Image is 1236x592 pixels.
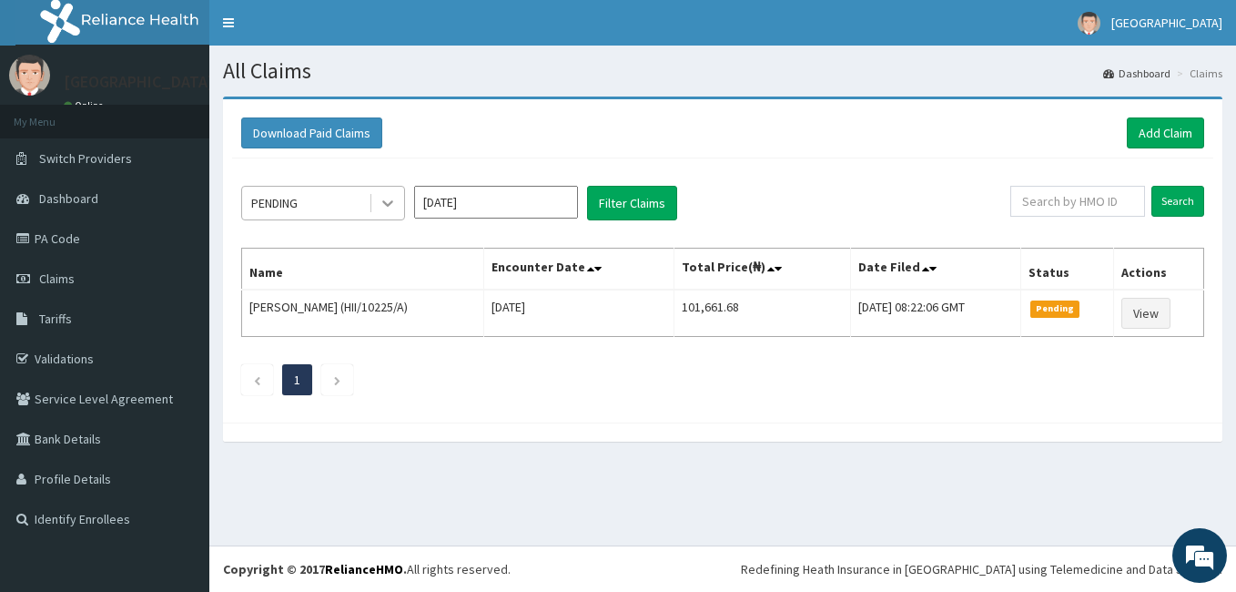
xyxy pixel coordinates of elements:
[1020,249,1114,291] th: Status
[741,560,1222,578] div: Redefining Heath Insurance in [GEOGRAPHIC_DATA] using Telemedicine and Data Science!
[209,546,1236,592] footer: All rights reserved.
[223,59,1222,83] h1: All Claims
[325,561,403,577] a: RelianceHMO
[484,290,674,337] td: [DATE]
[674,249,851,291] th: Total Price(₦)
[242,249,484,291] th: Name
[1172,66,1222,81] li: Claims
[34,91,74,137] img: d_794563401_company_1708531726252_794563401
[1103,66,1170,81] a: Dashboard
[1010,186,1145,217] input: Search by HMO ID
[1030,301,1080,317] span: Pending
[299,9,342,53] div: Minimize live chat window
[484,249,674,291] th: Encounter Date
[1114,249,1204,291] th: Actions
[241,117,382,148] button: Download Paid Claims
[850,249,1020,291] th: Date Filed
[1078,12,1100,35] img: User Image
[587,186,677,220] button: Filter Claims
[1127,117,1204,148] a: Add Claim
[223,561,407,577] strong: Copyright © 2017 .
[1121,298,1170,329] a: View
[39,150,132,167] span: Switch Providers
[1151,186,1204,217] input: Search
[251,194,298,212] div: PENDING
[64,99,107,112] a: Online
[39,270,75,287] span: Claims
[1111,15,1222,31] span: [GEOGRAPHIC_DATA]
[253,372,261,388] a: Previous page
[95,102,306,126] div: Chat with us now
[333,372,341,388] a: Next page
[64,74,214,90] p: [GEOGRAPHIC_DATA]
[674,290,851,337] td: 101,661.68
[9,55,50,96] img: User Image
[9,397,347,461] textarea: Type your message and hit 'Enter'
[39,311,72,327] span: Tariffs
[294,372,300,388] a: Page 1 is your current page
[39,190,98,207] span: Dashboard
[850,290,1020,337] td: [DATE] 08:22:06 GMT
[106,179,251,363] span: We're online!
[242,290,484,337] td: [PERSON_NAME] (HII/10225/A)
[414,186,578,219] input: Select Month and Year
